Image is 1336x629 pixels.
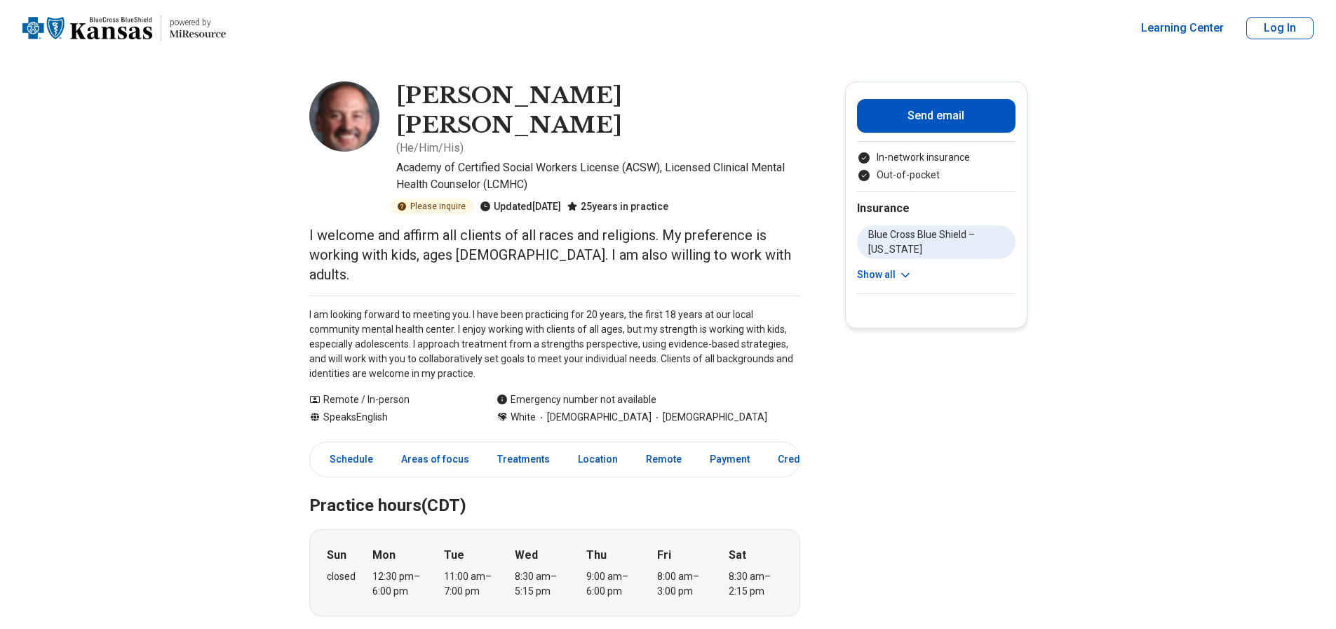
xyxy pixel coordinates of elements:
[22,6,226,51] a: Home page
[657,569,711,599] div: 8:00 am – 3:00 pm
[396,140,464,157] p: ( He/Him/His )
[857,168,1016,183] li: Out-of-pocket
[1246,17,1314,39] button: Log In
[391,199,474,214] div: Please inquire
[309,81,379,152] img: Kevin Martin Nisly, Academy of Certified Social Workers License (ACSW)
[480,199,561,214] div: Updated [DATE]
[1141,20,1224,37] a: Learning Center
[309,225,800,284] p: I welcome and affirm all clients of all races and religions. My preference is working with kids, ...
[857,225,1016,259] li: Blue Cross Blue Shield – [US_STATE]
[569,445,626,474] a: Location
[309,529,800,616] div: When does the program meet?
[729,569,783,599] div: 8:30 am – 2:15 pm
[170,17,226,28] p: powered by
[652,410,767,425] span: [DEMOGRAPHIC_DATA]
[313,445,382,474] a: Schedule
[857,267,912,282] button: Show all
[396,81,800,140] h1: [PERSON_NAME] [PERSON_NAME]
[396,159,800,193] p: Academy of Certified Social Workers License (ACSW), Licensed Clinical Mental Health Counselor (LC...
[327,569,356,584] div: closed
[309,461,800,518] h2: Practice hours (CDT)
[729,547,746,564] strong: Sat
[444,547,464,564] strong: Tue
[309,410,468,425] div: Speaks English
[567,199,668,214] div: 25 years in practice
[515,569,569,599] div: 8:30 am – 5:15 pm
[309,392,468,407] div: Remote / In-person
[657,547,671,564] strong: Fri
[393,445,478,474] a: Areas of focus
[489,445,558,474] a: Treatments
[857,200,1016,217] h2: Insurance
[769,445,848,474] a: Credentials
[586,569,640,599] div: 9:00 am – 6:00 pm
[637,445,690,474] a: Remote
[586,547,607,564] strong: Thu
[701,445,758,474] a: Payment
[515,547,538,564] strong: Wed
[511,410,536,425] span: White
[536,410,652,425] span: [DEMOGRAPHIC_DATA]
[327,547,346,564] strong: Sun
[309,307,800,381] p: I am looking forward to meeting you. I have been practicing for 20 years, the first 18 years at o...
[857,99,1016,133] button: Send email
[372,569,426,599] div: 12:30 pm – 6:00 pm
[857,150,1016,165] li: In-network insurance
[444,569,498,599] div: 11:00 am – 7:00 pm
[497,392,656,407] div: Emergency number not available
[372,547,396,564] strong: Mon
[857,150,1016,183] ul: Payment options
